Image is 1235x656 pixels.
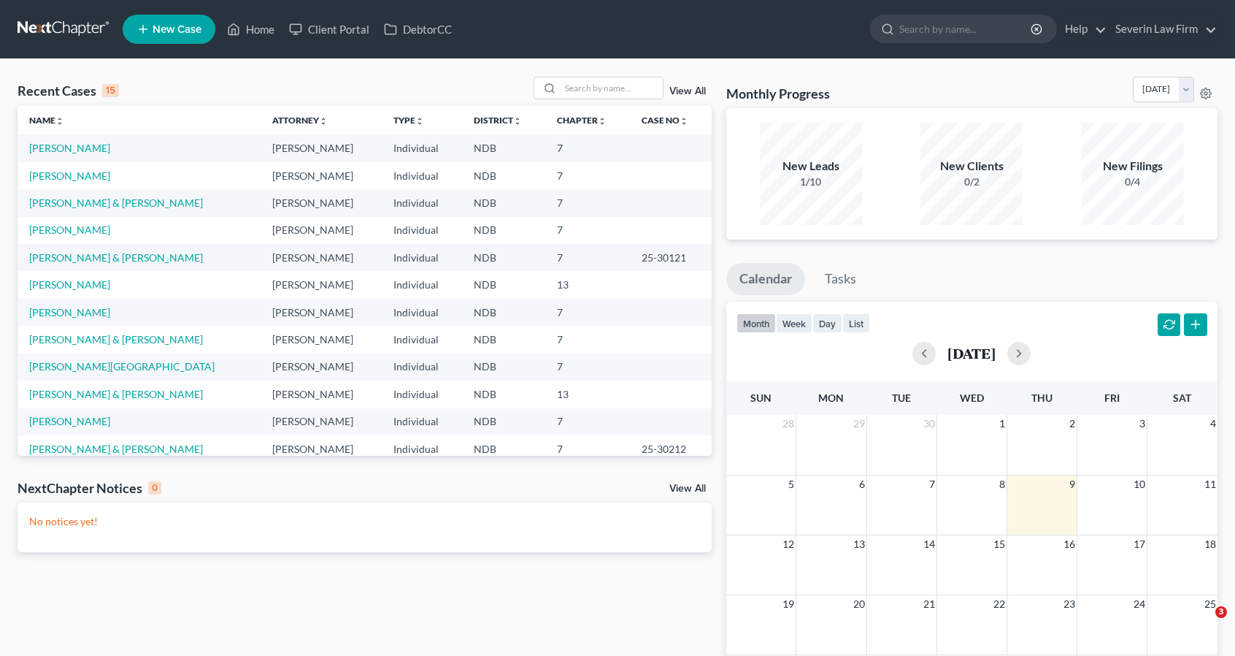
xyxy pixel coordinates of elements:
i: unfold_more [513,117,522,126]
span: 14 [922,535,936,553]
div: New Clients [920,158,1023,175]
button: month [736,313,776,333]
i: unfold_more [598,117,607,126]
td: 25-30212 [630,435,712,462]
a: Case Nounfold_more [642,115,688,126]
td: Individual [382,244,461,271]
td: 7 [545,134,630,161]
td: Individual [382,435,461,462]
i: unfold_more [55,117,64,126]
i: unfold_more [415,117,424,126]
td: NDB [462,244,545,271]
span: Sun [750,392,772,404]
td: 7 [545,326,630,353]
a: DebtorCC [377,16,459,42]
span: 6 [858,476,866,493]
td: Individual [382,326,461,353]
td: 7 [545,217,630,244]
a: [PERSON_NAME] [29,306,110,319]
span: Fri [1104,392,1120,404]
td: NDB [462,299,545,326]
td: NDB [462,217,545,244]
span: 7 [928,476,936,493]
span: 12 [781,535,796,553]
td: NDB [462,271,545,298]
div: New Leads [760,158,862,175]
span: 30 [922,415,936,432]
a: [PERSON_NAME][GEOGRAPHIC_DATA] [29,360,215,373]
span: 2 [1068,415,1077,432]
td: [PERSON_NAME] [261,408,382,435]
span: 28 [781,415,796,432]
a: View All [669,484,706,494]
span: Mon [818,392,844,404]
div: Recent Cases [18,82,119,99]
td: [PERSON_NAME] [261,354,382,381]
a: Attorneyunfold_more [272,115,328,126]
i: unfold_more [319,117,328,126]
td: [PERSON_NAME] [261,271,382,298]
span: 8 [998,476,1007,493]
span: 18 [1203,535,1217,553]
td: 7 [545,299,630,326]
a: [PERSON_NAME] & [PERSON_NAME] [29,388,203,400]
a: [PERSON_NAME] [29,278,110,291]
span: 3 [1215,606,1227,618]
a: Home [220,16,282,42]
div: 0/2 [920,175,1023,189]
a: Chapterunfold_more [557,115,607,126]
td: 7 [545,354,630,381]
span: 11 [1203,476,1217,493]
span: 25 [1203,595,1217,613]
span: 23 [1062,595,1077,613]
div: 0/4 [1082,175,1184,189]
a: [PERSON_NAME] [29,415,110,427]
a: [PERSON_NAME] & [PERSON_NAME] [29,333,203,346]
td: 13 [545,381,630,408]
a: Typeunfold_more [393,115,424,126]
span: 10 [1132,476,1147,493]
a: [PERSON_NAME] & [PERSON_NAME] [29,251,203,264]
td: 7 [545,244,630,271]
td: [PERSON_NAME] [261,299,382,326]
span: 4 [1209,415,1217,432]
td: NDB [462,408,545,435]
span: 3 [1138,415,1147,432]
td: NDB [462,189,545,216]
span: 13 [852,535,866,553]
button: week [776,313,812,333]
div: 0 [148,481,161,495]
a: Help [1058,16,1107,42]
td: Individual [382,381,461,408]
div: 1/10 [760,175,862,189]
td: 7 [545,189,630,216]
td: 25-30121 [630,244,712,271]
span: 16 [1062,535,1077,553]
button: list [842,313,870,333]
td: 13 [545,271,630,298]
span: Sat [1173,392,1191,404]
div: 15 [102,84,119,97]
i: unfold_more [680,117,688,126]
a: View All [669,86,706,96]
span: 20 [852,595,866,613]
a: [PERSON_NAME] [29,169,110,182]
td: 7 [545,435,630,462]
td: [PERSON_NAME] [261,435,382,462]
span: New Case [153,24,201,35]
span: 5 [787,476,796,493]
span: 21 [922,595,936,613]
p: No notices yet! [29,514,700,529]
td: Individual [382,408,461,435]
div: NextChapter Notices [18,479,161,497]
a: Tasks [812,263,869,295]
a: [PERSON_NAME] & [PERSON_NAME] [29,443,203,455]
span: 1 [998,415,1007,432]
input: Search by name... [561,77,663,99]
td: NDB [462,381,545,408]
td: Individual [382,189,461,216]
h2: [DATE] [947,346,996,361]
td: Individual [382,271,461,298]
span: Tue [892,392,911,404]
a: [PERSON_NAME] [29,224,110,236]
